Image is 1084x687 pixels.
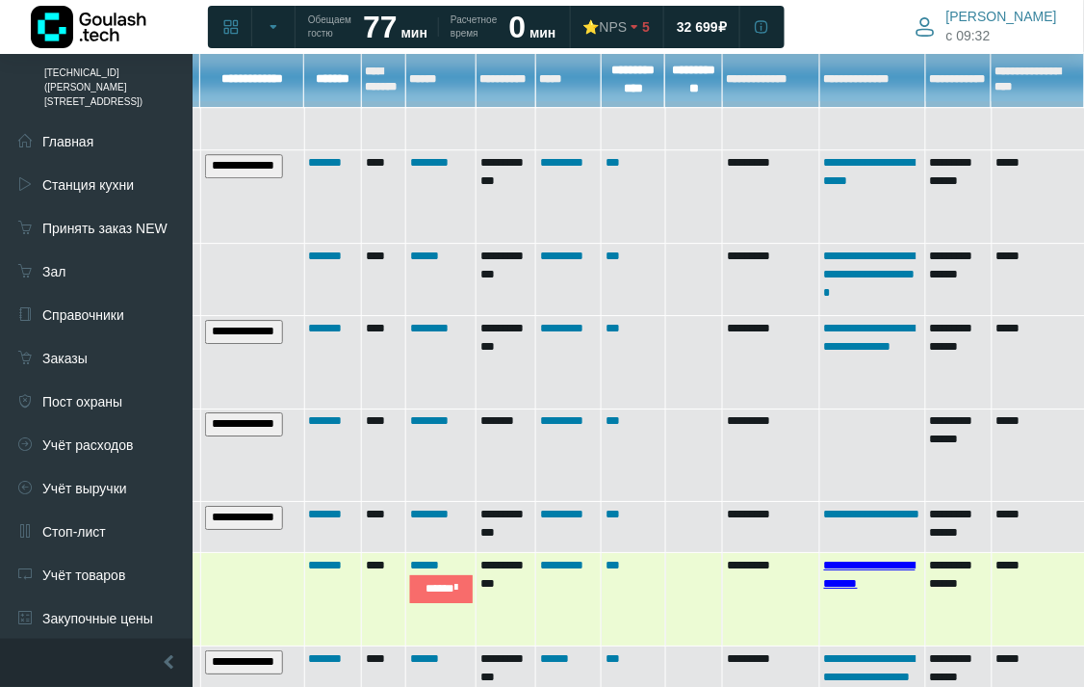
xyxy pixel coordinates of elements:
a: Обещаем гостю 77 мин Расчетное время 0 мин [297,10,568,44]
a: ⭐NPS 5 [572,10,662,44]
span: Обещаем гостю [308,13,351,40]
span: ₽ [718,18,727,36]
span: 32 699 [677,18,718,36]
span: мин [401,25,427,40]
a: 32 699 ₽ [665,10,738,44]
span: 5 [642,18,650,36]
strong: 0 [509,10,527,44]
div: ⭐ [583,18,628,36]
span: [PERSON_NAME] [946,8,1057,25]
span: NPS [600,19,628,35]
span: Расчетное время [451,13,497,40]
strong: 77 [363,10,398,44]
span: c 09:32 [946,26,991,46]
img: Логотип компании Goulash.tech [31,6,146,48]
button: [PERSON_NAME] c 09:32 [904,4,1069,49]
span: мин [529,25,555,40]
